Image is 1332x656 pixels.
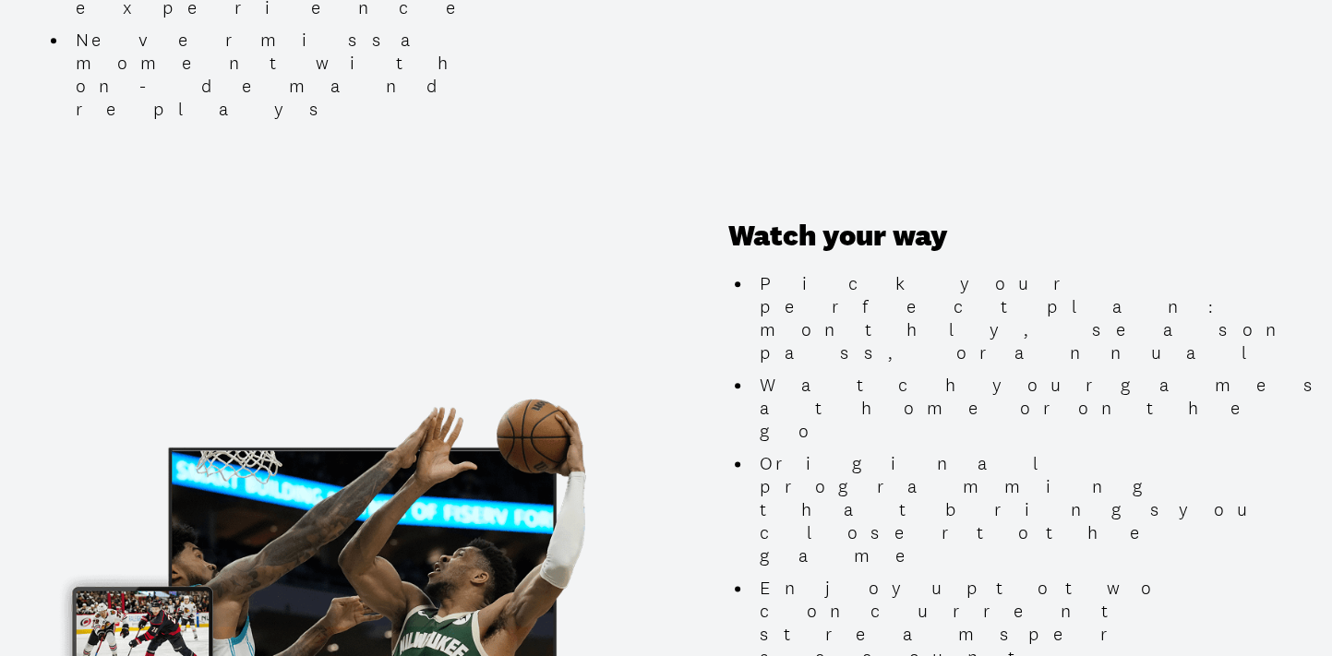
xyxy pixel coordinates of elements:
[752,374,1328,443] li: Watch your games at home or on the go
[728,219,1328,254] h3: Watch your way
[752,452,1328,567] li: Original programming that brings you closer to the game
[752,272,1328,364] li: Pick your perfect plan: monthly, season pass, or annual
[68,29,604,121] li: Never miss a moment with on-demand replays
